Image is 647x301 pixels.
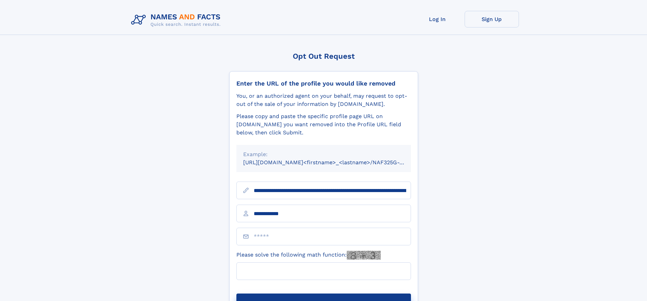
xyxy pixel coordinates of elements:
img: Logo Names and Facts [128,11,226,29]
div: Please copy and paste the specific profile page URL on [DOMAIN_NAME] you want removed into the Pr... [236,112,411,137]
div: Example: [243,150,404,158]
div: Opt Out Request [229,52,418,60]
div: Enter the URL of the profile you would like removed [236,80,411,87]
a: Log In [410,11,465,27]
a: Sign Up [465,11,519,27]
small: [URL][DOMAIN_NAME]<firstname>_<lastname>/NAF325G-xxxxxxxx [243,159,424,166]
div: You, or an authorized agent on your behalf, may request to opt-out of the sale of your informatio... [236,92,411,108]
label: Please solve the following math function: [236,251,381,260]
